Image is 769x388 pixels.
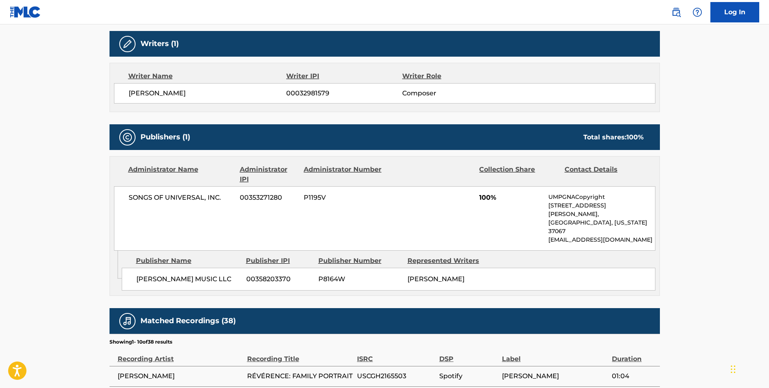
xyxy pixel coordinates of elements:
span: 100% [479,193,542,203]
div: Help [689,4,705,20]
p: [EMAIL_ADDRESS][DOMAIN_NAME] [548,236,655,244]
div: Duration [612,346,655,364]
div: Label [502,346,608,364]
p: [GEOGRAPHIC_DATA], [US_STATE] 37067 [548,218,655,236]
iframe: Chat Widget [728,349,769,388]
span: [PERSON_NAME] [502,371,608,381]
span: 00353271280 [240,193,298,203]
span: 01:04 [612,371,655,381]
div: Total shares: [583,132,644,142]
div: Writer Role [402,71,508,81]
span: Composer [402,88,508,98]
h5: Matched Recordings (38) [140,316,236,326]
h5: Writers (1) [140,39,179,48]
span: P8164W [318,274,401,284]
img: search [671,7,681,17]
span: [PERSON_NAME] [129,88,287,98]
span: 100 % [627,133,644,141]
span: [PERSON_NAME] MUSIC LLC [136,274,240,284]
div: Publisher Name [136,256,240,266]
span: USCGH2165503 [357,371,435,381]
h5: Publishers (1) [140,132,190,142]
p: [STREET_ADDRESS][PERSON_NAME], [548,201,655,218]
span: Spotify [439,371,498,381]
img: Writers [123,39,132,49]
div: Represented Writers [408,256,491,266]
div: Publisher IPI [246,256,312,266]
img: Matched Recordings [123,316,132,326]
div: Writer IPI [286,71,402,81]
div: Drag [731,357,736,381]
div: Writer Name [128,71,287,81]
div: ISRC [357,346,435,364]
img: help [692,7,702,17]
p: Showing 1 - 10 of 38 results [110,338,172,346]
span: RÉVÉRENCE: FAMILY PORTRAIT [247,371,353,381]
div: DSP [439,346,498,364]
a: Log In [710,2,759,22]
div: Administrator IPI [240,165,298,184]
div: Contact Details [565,165,644,184]
p: UMPGNACopyright [548,193,655,201]
div: Recording Artist [118,346,243,364]
span: [PERSON_NAME] [408,275,464,283]
div: Collection Share [479,165,558,184]
span: 00358203370 [246,274,312,284]
img: MLC Logo [10,6,41,18]
span: [PERSON_NAME] [118,371,243,381]
img: Publishers [123,132,132,142]
span: 00032981579 [286,88,402,98]
div: Publisher Number [318,256,401,266]
a: Public Search [668,4,684,20]
div: Recording Title [247,346,353,364]
span: P1195V [304,193,383,203]
div: Administrator Number [304,165,383,184]
div: Administrator Name [128,165,234,184]
span: SONGS OF UNIVERSAL, INC. [129,193,234,203]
